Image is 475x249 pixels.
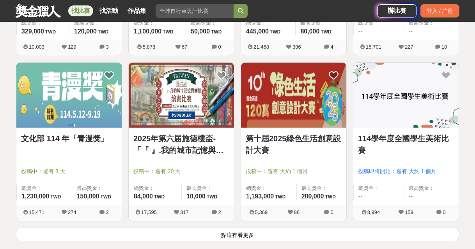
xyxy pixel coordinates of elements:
a: 2025年第六届施德樓盃-「『 』.我的城市記憶與鄉愁」繪畫比賽 [133,133,229,156]
span: 最高獎金： [409,184,454,192]
span: TWD [45,29,56,35]
span: 10,000 [186,193,206,200]
span: -- [409,28,413,35]
a: 作品集 [124,5,149,16]
button: 點這裡看更多 [16,228,459,241]
span: 227 [405,44,413,50]
span: 1,193,000 [246,193,274,200]
span: 最高獎金： [77,184,117,192]
a: 文化部 114 年「青漫獎」 [21,133,117,144]
span: 總獎金： [21,184,67,192]
span: 2 [218,209,221,215]
span: TWD [321,29,331,35]
span: 總獎金： [246,19,291,27]
span: 總獎金： [21,19,64,27]
span: 159 [405,209,413,215]
div: 登入 / 註冊 [420,4,459,18]
span: 1,100,000 [134,28,161,35]
span: 最高獎金： [74,19,117,27]
span: 0 [443,209,445,215]
span: 317 [180,209,189,215]
span: 274 [68,209,76,215]
span: 5,369 [255,209,268,215]
span: 15,471 [29,209,44,215]
span: 150,000 [77,193,99,200]
span: 總獎金： [134,19,181,27]
span: 最高獎金： [409,19,454,27]
span: 投稿即將開始：還有 大約 1 個月 [358,167,454,175]
span: 2 [106,209,108,215]
span: 200,000 [301,193,324,200]
span: 0 [218,44,221,50]
span: TWD [163,29,173,35]
span: TWD [207,194,217,200]
span: 投稿中：還有 8 天 [21,167,117,175]
span: 3 [106,44,108,50]
span: TWD [154,194,165,200]
span: TWD [98,29,108,35]
span: 1,230,000 [21,193,49,200]
span: 4 [330,44,333,50]
span: 10,003 [29,44,44,50]
img: Cover Image [353,63,459,128]
span: TWD [101,194,111,200]
span: -- [409,193,413,200]
span: 120,000 [74,28,97,35]
span: TWD [211,29,222,35]
input: 全球自行車設計比賽 [156,4,234,18]
a: 114學年度全國學生美術比賽 [358,133,454,156]
span: 最高獎金： [186,184,229,192]
span: 8,994 [367,209,380,215]
img: Cover Image [129,63,234,128]
span: TWD [50,194,61,200]
span: 50,000 [191,28,210,35]
a: 找比賽 [68,5,93,16]
span: -- [358,193,363,200]
span: 129 [68,44,76,50]
span: 80,000 [300,28,319,35]
span: 5,878 [143,44,156,50]
span: 18 [441,44,447,50]
span: 總獎金： [358,184,399,192]
a: 辦比賽 [378,4,417,18]
span: 86 [294,209,300,215]
span: 17,595 [141,209,157,215]
img: Cover Image [241,63,346,128]
span: 總獎金： [358,19,399,27]
span: 投稿中：還有 大約 1 個月 [246,167,342,175]
span: 投稿中：還有 20 天 [133,167,229,175]
span: 15,701 [366,44,381,50]
span: 最高獎金： [301,184,342,192]
span: 最高獎金： [191,19,229,27]
span: -- [358,28,363,35]
span: 最高獎金： [300,19,342,27]
a: 找活動 [96,5,121,16]
span: 21,468 [253,44,269,50]
span: 0 [330,209,333,215]
img: Cover Image [16,63,122,128]
span: TWD [275,194,285,200]
span: 445,000 [246,28,269,35]
span: TWD [325,194,336,200]
span: TWD [270,29,280,35]
span: 總獎金： [246,184,292,192]
span: 329,000 [21,28,44,35]
a: 第十屆2025綠色生活創意設計大賽 [246,133,342,156]
span: 67 [182,44,187,50]
span: 386 [292,44,301,50]
span: 84,000 [134,193,153,200]
span: 總獎金： [134,184,177,192]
